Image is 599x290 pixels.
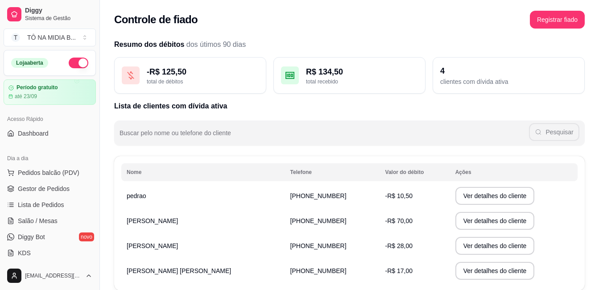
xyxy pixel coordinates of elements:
[4,151,96,166] div: Dia a dia
[127,217,178,224] span: [PERSON_NAME]
[450,163,578,181] th: Ações
[306,66,418,78] div: R$ 134,50
[114,101,585,112] h2: Lista de clientes com dívida ativa
[306,78,418,85] div: total recebido
[127,192,146,199] span: pedrao
[440,65,577,77] div: 4
[18,184,70,193] span: Gestor de Pedidos
[4,112,96,126] div: Acesso Rápido
[27,33,76,42] div: TÔ NA MIDIA B ...
[4,29,96,46] button: Select a team
[147,66,259,78] div: - R$ 125,50
[18,232,45,241] span: Diggy Bot
[455,212,535,230] button: Ver detalhes do cliente
[380,163,450,181] th: Valor do débito
[11,58,48,68] div: Loja aberta
[4,265,96,286] button: [EMAIL_ADDRESS][DOMAIN_NAME]
[127,267,231,274] span: [PERSON_NAME] [PERSON_NAME]
[4,79,96,105] a: Período gratuitoaté 23/09
[285,163,380,181] th: Telefone
[25,7,92,15] span: Diggy
[121,163,285,181] th: Nome
[4,126,96,141] a: Dashboard
[385,267,413,274] span: -R$ 17,00
[4,4,96,25] a: DiggySistema de Gestão
[455,187,535,205] button: Ver detalhes do cliente
[290,242,347,249] span: [PHONE_NUMBER]
[385,242,413,249] span: -R$ 28,00
[4,246,96,260] a: KDS
[455,262,535,280] button: Ver detalhes do cliente
[440,77,577,86] div: clientes com dívida ativa
[530,11,585,29] button: Registrar fiado
[114,12,198,27] h2: Controle de fiado
[290,192,347,199] span: [PHONE_NUMBER]
[15,93,37,100] article: até 23/09
[4,230,96,244] a: Diggy Botnovo
[114,39,585,50] h2: Resumo dos débitos
[18,249,31,257] span: KDS
[385,192,413,199] span: -R$ 10,50
[18,216,58,225] span: Salão / Mesas
[4,166,96,180] button: Pedidos balcão (PDV)
[127,242,178,249] span: [PERSON_NAME]
[25,15,92,22] span: Sistema de Gestão
[18,129,49,138] span: Dashboard
[4,214,96,228] a: Salão / Mesas
[385,217,413,224] span: -R$ 70,00
[186,41,246,48] span: dos útimos 90 dias
[290,267,347,274] span: [PHONE_NUMBER]
[25,272,82,279] span: [EMAIL_ADDRESS][DOMAIN_NAME]
[455,237,535,255] button: Ver detalhes do cliente
[69,58,88,68] button: Alterar Status
[11,33,20,42] span: T
[17,84,58,91] article: Período gratuito
[18,168,79,177] span: Pedidos balcão (PDV)
[18,200,64,209] span: Lista de Pedidos
[147,78,259,85] div: total de débitos
[4,198,96,212] a: Lista de Pedidos
[290,217,347,224] span: [PHONE_NUMBER]
[120,132,529,141] input: Buscar pelo nome ou telefone do cliente
[4,182,96,196] a: Gestor de Pedidos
